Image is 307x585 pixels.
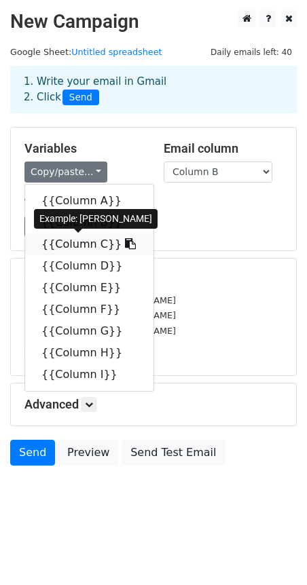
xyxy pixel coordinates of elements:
[239,520,307,585] iframe: Chat Widget
[25,277,153,299] a: {{Column E}}
[24,310,176,320] small: [EMAIL_ADDRESS][DOMAIN_NAME]
[24,162,107,183] a: Copy/paste...
[10,47,162,57] small: Google Sheet:
[25,212,153,233] a: {{Column B}}
[164,141,283,156] h5: Email column
[34,209,158,229] div: Example: [PERSON_NAME]
[206,47,297,57] a: Daily emails left: 40
[10,10,297,33] h2: New Campaign
[25,233,153,255] a: {{Column C}}
[25,342,153,364] a: {{Column H}}
[14,74,293,105] div: 1. Write your email in Gmail 2. Click
[58,440,118,466] a: Preview
[25,190,153,212] a: {{Column A}}
[24,141,143,156] h5: Variables
[206,45,297,60] span: Daily emails left: 40
[24,295,176,305] small: [EMAIL_ADDRESS][DOMAIN_NAME]
[24,326,176,336] small: [EMAIL_ADDRESS][DOMAIN_NAME]
[62,90,99,106] span: Send
[71,47,162,57] a: Untitled spreadsheet
[10,440,55,466] a: Send
[122,440,225,466] a: Send Test Email
[24,397,283,412] h5: Advanced
[25,364,153,385] a: {{Column I}}
[25,255,153,277] a: {{Column D}}
[25,320,153,342] a: {{Column G}}
[25,299,153,320] a: {{Column F}}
